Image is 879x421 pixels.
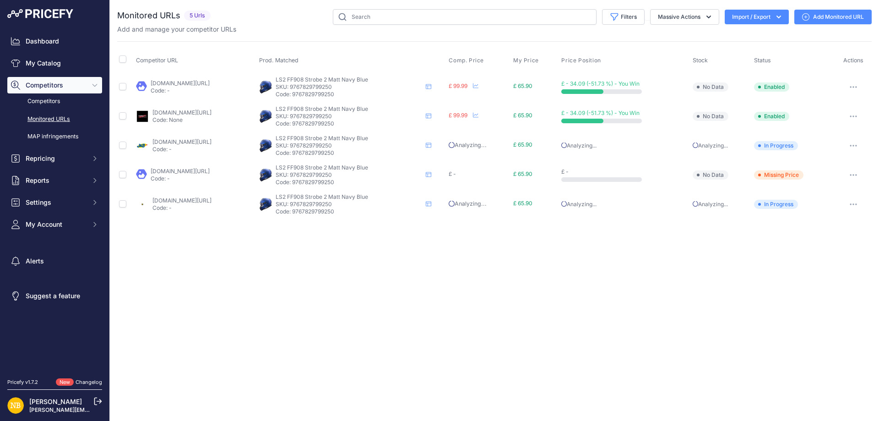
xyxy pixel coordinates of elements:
p: SKU: 9767829799250 [276,142,422,149]
p: Analyzing... [693,142,750,149]
p: Code: 9767829799250 [276,149,422,157]
span: Analyzing... [449,200,486,207]
span: £ 65.90 [513,112,532,119]
p: Code: - [151,87,210,94]
span: New [56,378,74,386]
button: Massive Actions [650,9,719,25]
a: Dashboard [7,33,102,49]
span: LS2 FF908 Strobe 2 Matt Navy Blue [276,164,368,171]
div: £ - [561,168,689,175]
p: Analyzing... [561,201,689,208]
span: LS2 FF908 Strobe 2 Matt Navy Blue [276,135,368,142]
button: Price Position [561,57,602,64]
button: My Account [7,216,102,233]
span: Status [754,57,771,64]
span: £ 99.99 [449,82,467,89]
span: £ 65.90 [513,141,532,148]
p: SKU: 9767829799250 [276,113,422,120]
span: Missing Price [754,170,803,180]
p: Code: 9767829799250 [276,91,422,98]
img: Pricefy Logo [7,9,73,18]
button: Comp. Price [449,57,486,64]
span: Price Position [561,57,601,64]
span: My Price [513,57,539,64]
a: Suggest a feature [7,288,102,304]
span: £ 65.90 [513,200,532,207]
span: £ - 34.09 (-51.73 %) - You Win [561,109,640,116]
a: [PERSON_NAME][EMAIL_ADDRESS][DOMAIN_NAME] [29,406,170,413]
span: Enabled [754,112,789,121]
a: [DOMAIN_NAME][URL] [151,168,210,175]
p: Add and manage your competitor URLs [117,25,236,34]
p: Code: - [152,146,212,153]
p: Code: - [151,175,210,182]
span: LS2 FF908 Strobe 2 Matt Navy Blue [276,193,368,200]
button: Import / Export [725,10,789,24]
p: Code: None [152,116,212,124]
span: Repricing [26,154,86,163]
a: [DOMAIN_NAME][URL] [152,109,212,116]
span: In Progress [754,141,798,150]
a: Competitors [7,93,102,109]
span: No Data [693,82,728,92]
span: £ - 34.09 (-51.73 %) - You Win [561,80,640,87]
p: Code: 9767829799250 [276,120,422,127]
button: Settings [7,194,102,211]
span: £ 65.90 [513,82,532,89]
span: Comp. Price [449,57,484,64]
button: Reports [7,172,102,189]
h2: Monitored URLs [117,9,180,22]
div: Pricefy v1.7.2 [7,378,38,386]
span: My Account [26,220,86,229]
p: Analyzing... [693,201,750,208]
p: Code: 9767829799250 [276,208,422,215]
span: No Data [693,112,728,121]
span: £ 99.99 [449,112,467,119]
p: Code: - [152,204,212,212]
a: My Catalog [7,55,102,71]
nav: Sidebar [7,33,102,367]
button: Competitors [7,77,102,93]
span: 5 Urls [184,11,211,21]
a: [DOMAIN_NAME][URL] [152,138,212,145]
p: SKU: 9767829799250 [276,171,422,179]
a: [PERSON_NAME] [29,398,82,405]
input: Search [333,9,597,25]
a: Monitored URLs [7,111,102,127]
button: Filters [602,9,645,25]
a: [DOMAIN_NAME][URL] [152,197,212,204]
div: £ - [449,170,510,178]
button: My Price [513,57,541,64]
p: SKU: 9767829799250 [276,83,422,91]
span: Competitor URL [136,57,178,64]
button: Repricing [7,150,102,167]
span: £ 65.90 [513,170,532,177]
p: Code: 9767829799250 [276,179,422,186]
p: SKU: 9767829799250 [276,201,422,208]
span: Settings [26,198,86,207]
a: MAP infringements [7,129,102,145]
span: LS2 FF908 Strobe 2 Matt Navy Blue [276,76,368,83]
a: Changelog [76,379,102,385]
a: [DOMAIN_NAME][URL] [151,80,210,87]
span: LS2 FF908 Strobe 2 Matt Navy Blue [276,105,368,112]
span: Prod. Matched [259,57,298,64]
span: Reports [26,176,86,185]
span: In Progress [754,200,798,209]
span: Analyzing... [449,142,486,148]
span: Enabled [754,82,789,92]
a: Add Monitored URL [794,10,872,24]
span: Stock [693,57,708,64]
a: Alerts [7,253,102,269]
p: Analyzing... [561,142,689,149]
span: Actions [843,57,863,64]
span: No Data [693,170,728,180]
span: Competitors [26,81,86,90]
